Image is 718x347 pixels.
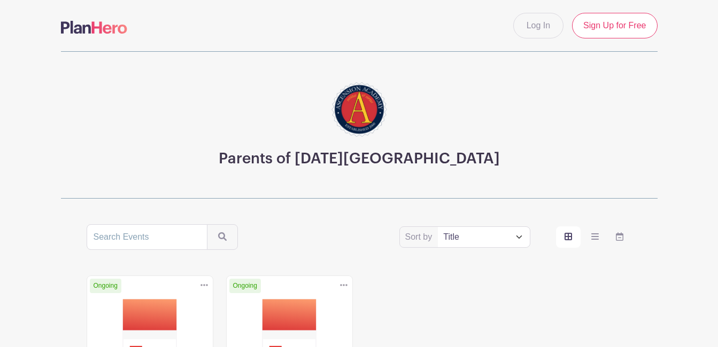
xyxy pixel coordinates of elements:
label: Sort by [405,231,436,243]
img: logo-507f7623f17ff9eddc593b1ce0a138ce2505c220e1c5a4e2b4648c50719b7d32.svg [61,21,127,34]
a: Log In [513,13,563,38]
div: order and view [556,226,632,248]
input: Search Events [87,224,207,250]
a: Sign Up for Free [572,13,657,38]
h3: Parents of [DATE][GEOGRAPHIC_DATA] [219,150,500,168]
img: ascension-academy-logo.png [327,77,391,141]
